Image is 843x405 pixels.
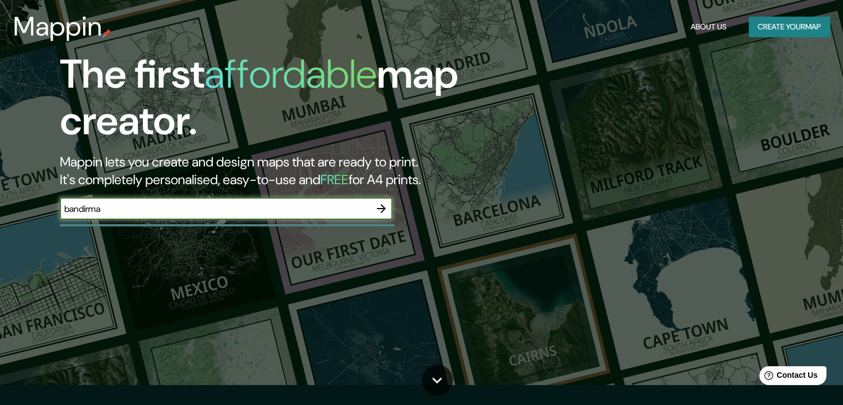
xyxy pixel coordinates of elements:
[103,29,111,38] img: mappin-pin
[744,362,831,393] iframe: Help widget launcher
[749,17,830,37] button: Create yourmap
[320,171,349,188] h5: FREE
[60,153,482,189] h2: Mappin lets you create and design maps that are ready to print. It's completely personalised, eas...
[686,17,731,37] button: About Us
[205,48,377,100] h1: affordable
[60,51,482,153] h1: The first map creator.
[13,11,103,42] h3: Mappin
[60,202,370,215] input: Choose your favourite place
